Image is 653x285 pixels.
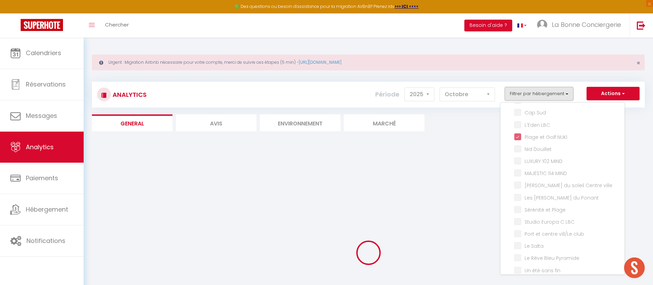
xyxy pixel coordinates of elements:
span: Chercher [105,21,129,28]
div: Urgent : Migration Airbnb nécessaire pour votre compte, merci de suivre ces étapes (5 min) - [92,54,645,70]
a: >>> ICI <<<< [394,3,419,9]
li: Avis [176,114,256,131]
label: Période [375,87,399,102]
a: ... La Bonne Conciergerie [532,13,630,38]
div: Ouvrir le chat [624,257,645,278]
span: La Bonne Conciergerie [552,20,621,29]
button: Close [636,60,640,66]
span: Plage et Golf NUKI [525,134,567,141]
button: Actions [587,87,640,101]
span: Messages [26,111,57,120]
h3: Analytics [111,87,147,102]
a: [URL][DOMAIN_NAME] [299,59,341,65]
img: logout [637,21,645,30]
span: Paiements [26,174,58,182]
span: × [636,59,640,67]
li: Marché [344,114,424,131]
span: Notifications [27,236,65,245]
span: L'Eden LBC [525,122,550,129]
span: Studio Europa C LBC [525,218,575,225]
button: Filtrer par hébergement [505,87,573,101]
img: ... [537,20,547,30]
span: Nid Douillet [525,146,551,153]
span: Les [PERSON_NAME] du Ponant [525,194,599,201]
span: Un été sans fin [525,267,560,274]
li: General [92,114,172,131]
button: Besoin d'aide ? [464,20,512,31]
img: Super Booking [21,19,63,31]
span: Sérénité et Plage [525,206,566,213]
li: Environnement [260,114,340,131]
span: Analytics [26,143,54,151]
span: Calendriers [26,49,61,57]
span: Hébergement [26,205,68,214]
span: Réservations [26,80,66,89]
a: Chercher [100,13,134,38]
